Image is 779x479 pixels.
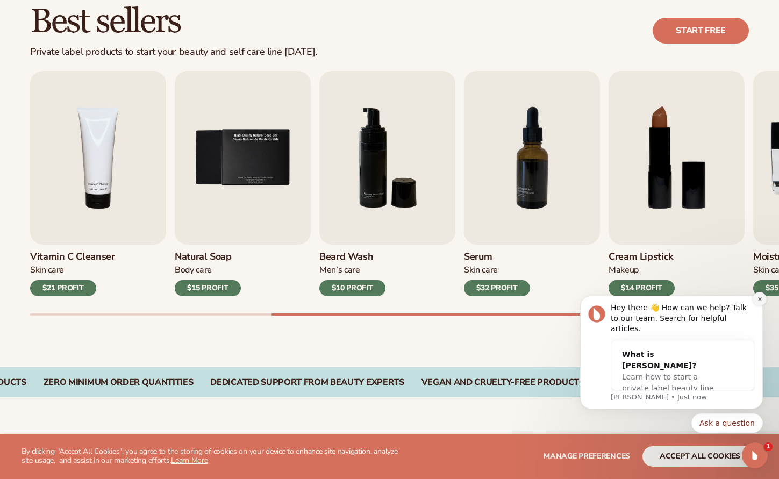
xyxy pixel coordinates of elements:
div: Body Care [175,264,241,276]
div: $15 PROFIT [175,280,241,296]
span: 1 [764,442,773,451]
div: Men’s Care [319,264,385,276]
div: Skin Care [30,264,115,276]
a: 8 / 9 [609,71,745,296]
div: $10 PROFIT [319,280,385,296]
div: ZERO MINIMUM ORDER QUANTITIES [44,377,194,388]
div: Skin Care [464,264,530,276]
h3: Natural Soap [175,251,241,263]
div: $32 PROFIT [464,280,530,296]
a: 6 / 9 [319,71,455,296]
div: Vegan and Cruelty-Free Products [421,377,584,388]
h3: Beard Wash [319,251,385,263]
a: 4 / 9 [30,71,166,296]
h2: Best sellers [30,4,317,40]
div: DEDICATED SUPPORT FROM BEAUTY EXPERTS [210,377,404,388]
h3: Serum [464,251,530,263]
a: 5 / 9 [175,71,311,296]
span: Manage preferences [544,451,630,461]
button: accept all cookies [642,446,757,467]
button: Manage preferences [544,446,630,467]
iframe: Intercom live chat [742,442,768,468]
iframe: Intercom notifications message [564,271,779,450]
h3: Vitamin C Cleanser [30,251,115,263]
h3: Cream Lipstick [609,251,675,263]
a: Learn More [171,455,208,466]
div: Private label products to start your beauty and self care line [DATE]. [30,46,317,58]
a: 7 / 9 [464,71,600,296]
a: Start free [653,18,749,44]
div: Makeup [609,264,675,276]
div: $21 PROFIT [30,280,96,296]
p: By clicking "Accept All Cookies", you agree to the storing of cookies on your device to enhance s... [22,447,409,466]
